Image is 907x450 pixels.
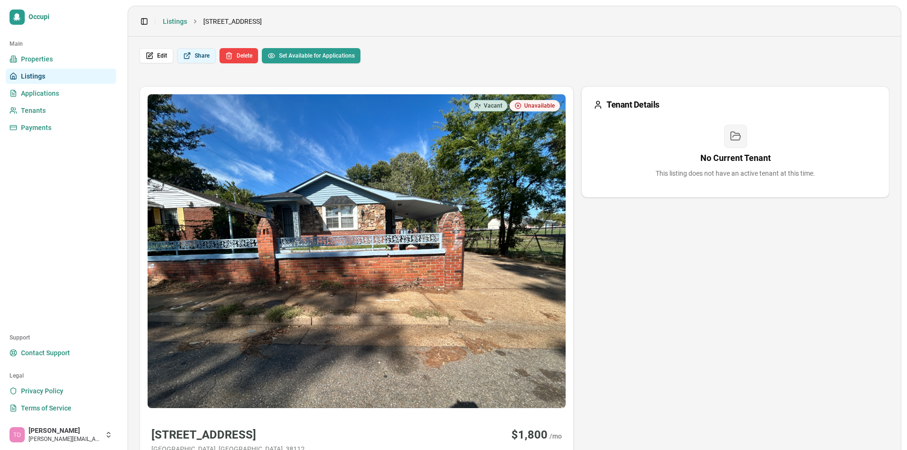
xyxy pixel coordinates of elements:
div: Legal [6,368,116,383]
a: Occupi [6,6,116,29]
span: Contact Support [21,348,70,358]
span: Vacant [484,102,502,110]
div: Tenant Details [593,98,877,111]
a: Terms of Service [6,400,116,416]
span: [PERSON_NAME] [29,427,101,435]
h3: No Current Tenant [656,151,815,165]
button: Set Available for Applications [262,48,360,63]
div: Support [6,330,116,345]
span: Tenants [21,106,46,115]
button: Edit [140,48,173,63]
a: Privacy Policy [6,383,116,399]
img: Trevor Day [10,427,25,442]
span: Unavailable [524,102,555,110]
button: Share [177,48,216,63]
span: $1,800 [511,427,548,442]
p: [STREET_ADDRESS] [151,427,502,442]
a: Properties [6,51,116,67]
a: Listings [6,69,116,84]
nav: breadcrumb [163,17,262,26]
a: Contact Support [6,345,116,360]
a: Tenants [6,103,116,118]
span: Privacy Policy [21,386,63,396]
a: Payments [6,120,116,135]
span: [STREET_ADDRESS] [203,17,262,26]
span: [PERSON_NAME][EMAIL_ADDRESS][DOMAIN_NAME] [29,435,101,443]
span: Properties [21,54,53,64]
div: Main [6,36,116,51]
a: Applications [6,86,116,101]
img: Property image 1 [148,94,566,408]
p: This listing does not have an active tenant at this time. [656,169,815,178]
span: Listings [21,71,45,81]
span: Payments [21,123,51,132]
span: Terms of Service [21,403,71,413]
span: / mo [549,431,562,441]
a: Listings [163,17,187,26]
span: Applications [21,89,59,98]
button: Delete [219,48,258,63]
span: Occupi [29,13,112,21]
button: Trevor Day[PERSON_NAME][PERSON_NAME][EMAIL_ADDRESS][DOMAIN_NAME] [6,423,116,446]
